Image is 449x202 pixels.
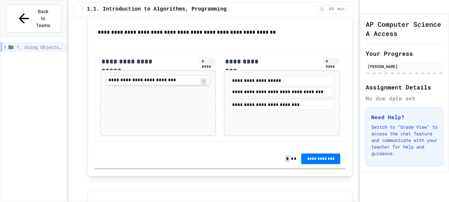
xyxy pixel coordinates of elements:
[366,94,443,102] div: No due date set
[368,63,441,69] div: [PERSON_NAME]
[326,7,337,12] span: 60
[82,7,84,12] span: /
[366,19,443,38] h1: AP Computer Science A Access
[371,113,437,121] h3: Need Help?
[366,49,443,58] h2: Your Progress
[17,44,64,50] span: 1. Using Objects and Methods
[35,8,51,29] span: Back to Teams
[366,83,443,92] h2: Assignment Details
[87,5,274,13] span: 1.1. Introduction to Algorithms, Programming, and Compilers
[6,5,61,33] button: Back to Teams
[371,124,437,157] p: Switch to "Grade View" to access the chat feature and communicate with your teacher for help and ...
[337,7,345,12] span: min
